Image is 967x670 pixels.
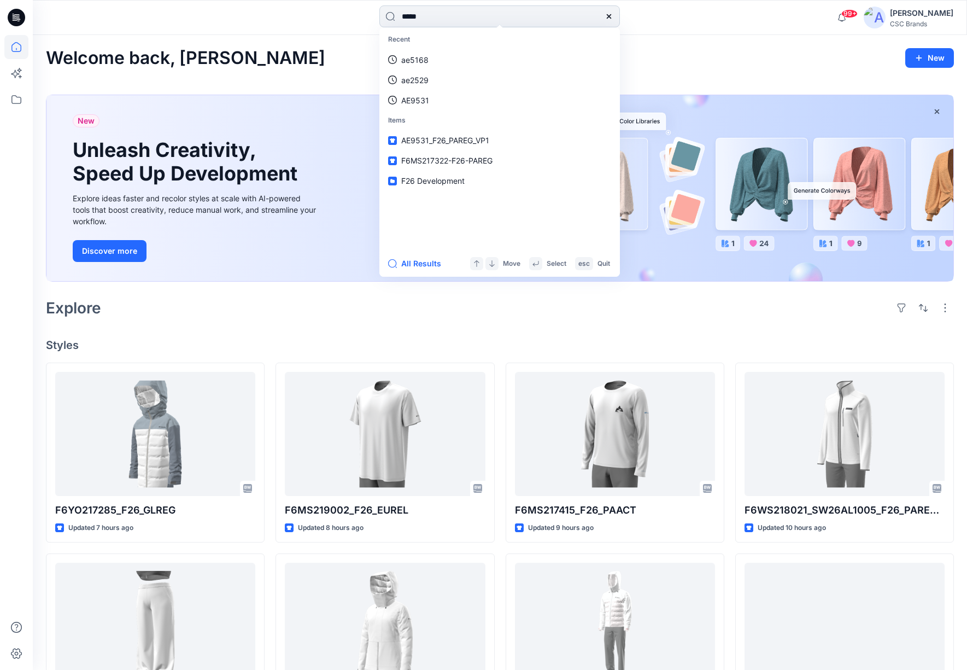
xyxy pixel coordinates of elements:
a: AE9531_F26_PAREG_VP1 [382,130,618,150]
div: CSC Brands [890,20,953,28]
p: Quit [597,258,610,270]
p: F6WS218021_SW26AL1005_F26_PAREG_VFA2 [745,503,945,518]
p: Select [547,258,566,270]
p: Updated 8 hours ago [298,522,364,534]
span: AE9531_F26_PAREG_VP1 [401,136,489,145]
p: Updated 7 hours ago [68,522,133,534]
span: F6MS217322-F26-PAREG [401,156,493,165]
a: F6MS219002_F26_EUREL [285,372,485,496]
span: New [78,114,95,127]
button: All Results [388,257,448,270]
a: F6YO217285_F26_GLREG [55,372,255,496]
p: Items [382,110,618,131]
a: Discover more [73,240,319,262]
button: Discover more [73,240,146,262]
img: avatar [864,7,886,28]
a: F6WS218021_SW26AL1005_F26_PAREG_VFA2 [745,372,945,496]
span: 99+ [841,9,858,18]
span: F26 Development [401,176,465,185]
p: Recent [382,30,618,50]
p: F6YO217285_F26_GLREG [55,503,255,518]
p: Updated 10 hours ago [758,522,826,534]
p: F6MS217415_F26_PAACT [515,503,715,518]
button: New [905,48,954,68]
p: esc [578,258,590,270]
h2: Explore [46,299,101,317]
p: Move [503,258,520,270]
p: F6MS219002_F26_EUREL [285,503,485,518]
a: F6MS217322-F26-PAREG [382,150,618,171]
h1: Unleash Creativity, Speed Up Development [73,138,302,185]
p: ae5168 [401,54,429,66]
h2: Welcome back, [PERSON_NAME] [46,48,325,68]
a: F26 Development [382,171,618,191]
a: ae5168 [382,50,618,70]
a: ae2529 [382,70,618,90]
p: Updated 9 hours ago [528,522,594,534]
div: [PERSON_NAME] [890,7,953,20]
h4: Styles [46,339,954,352]
a: F6MS217415_F26_PAACT [515,372,715,496]
p: ae2529 [401,74,429,86]
div: Explore ideas faster and recolor styles at scale with AI-powered tools that boost creativity, red... [73,193,319,227]
p: AE9531 [401,95,429,106]
a: AE9531 [382,90,618,110]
